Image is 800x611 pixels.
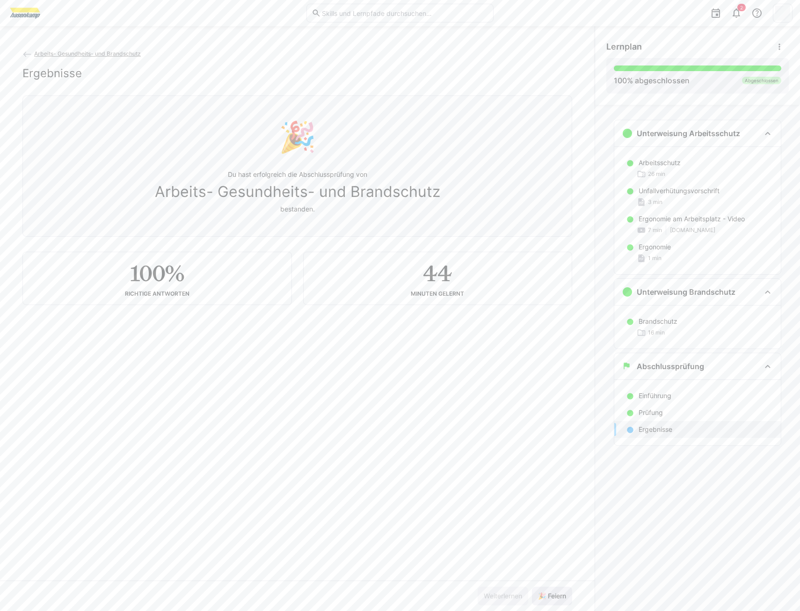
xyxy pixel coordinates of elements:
[614,75,690,86] div: % abgeschlossen
[614,76,627,85] span: 100
[670,226,715,234] span: [DOMAIN_NAME]
[639,214,745,224] p: Ergonomie am Arbeitsplatz - Video
[125,291,189,297] div: Richtige Antworten
[639,408,663,417] p: Prüfung
[639,158,681,167] p: Arbeitsschutz
[22,66,82,80] h2: Ergebnisse
[639,242,671,252] p: Ergonomie
[279,118,316,155] div: 🎉
[155,170,440,214] p: Du hast erfolgreich die Abschlussprüfung von bestanden.
[532,587,572,605] button: 🎉 Feiern
[637,287,735,297] h3: Unterweisung Brandschutz
[482,591,524,601] span: Weiterlernen
[740,5,743,10] span: 2
[639,391,671,400] p: Einführung
[639,317,677,326] p: Brandschutz
[537,591,567,601] span: 🎉 Feiern
[637,362,704,371] h3: Abschlussprüfung
[321,9,488,17] input: Skills und Lernpfade durchsuchen…
[648,198,662,206] span: 3 min
[34,50,141,57] span: Arbeits- Gesundheits- und Brandschutz
[423,260,452,287] h2: 44
[637,129,740,138] h3: Unterweisung Arbeitsschutz
[22,50,141,57] a: Arbeits- Gesundheits- und Brandschutz
[155,183,440,201] span: Arbeits- Gesundheits- und Brandschutz
[639,186,720,196] p: Unfallverhütungsvorschrift
[648,255,662,262] span: 1 min
[639,425,672,434] p: Ergebnisse
[648,329,665,336] span: 16 min
[742,77,781,84] div: Abgeschlossen
[411,291,464,297] div: Minuten gelernt
[648,226,662,234] span: 7 min
[130,260,184,287] h2: 100%
[648,170,665,178] span: 26 min
[478,587,528,605] button: Weiterlernen
[606,42,642,52] span: Lernplan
